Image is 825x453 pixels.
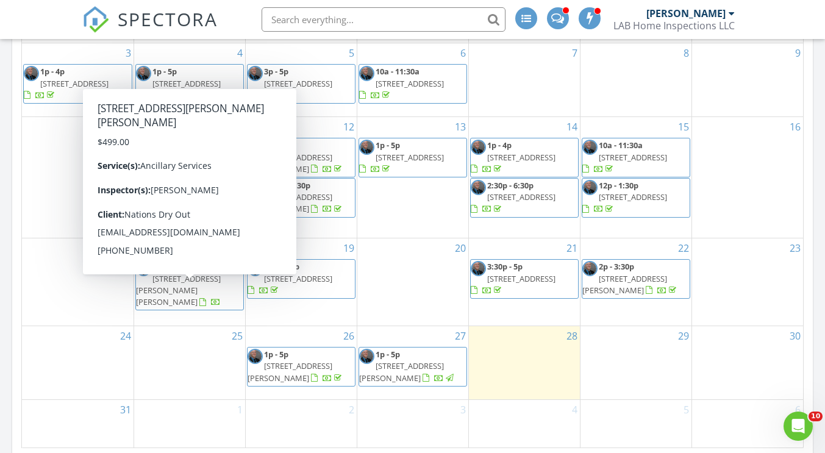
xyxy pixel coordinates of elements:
[582,138,690,177] a: 10a - 11:30a [STREET_ADDRESS]
[235,43,245,63] a: Go to August 4, 2025
[245,400,357,448] td: Go to September 2, 2025
[676,238,691,258] a: Go to August 22, 2025
[22,117,134,238] td: Go to August 10, 2025
[357,400,468,448] td: Go to September 3, 2025
[118,6,218,32] span: SPECTORA
[468,238,580,326] td: Go to August 21, 2025
[248,140,263,155] img: profile_pic__.png
[452,238,468,258] a: Go to August 20, 2025
[341,238,357,258] a: Go to August 19, 2025
[134,43,245,117] td: Go to August 4, 2025
[136,273,221,307] span: [STREET_ADDRESS][PERSON_NAME][PERSON_NAME]
[118,117,134,137] a: Go to August 10, 2025
[136,66,221,100] a: 1p - 5p [STREET_ADDRESS]
[118,238,134,258] a: Go to August 17, 2025
[136,261,221,307] a: 3p - 5p [STREET_ADDRESS][PERSON_NAME][PERSON_NAME]
[134,326,245,400] td: Go to August 25, 2025
[691,43,803,117] td: Go to August 9, 2025
[248,180,263,195] img: profile_pic__.png
[264,273,332,284] span: [STREET_ADDRESS]
[691,117,803,238] td: Go to August 16, 2025
[471,140,555,174] a: 1p - 4p [STREET_ADDRESS]
[784,412,813,441] iframe: Intercom live chat
[468,400,580,448] td: Go to September 4, 2025
[376,140,400,151] span: 1p - 5p
[357,117,468,238] td: Go to August 13, 2025
[248,152,332,174] span: [STREET_ADDRESS][PERSON_NAME]
[471,140,486,155] img: profile_pic__.png
[468,326,580,400] td: Go to August 28, 2025
[599,191,667,202] span: [STREET_ADDRESS]
[487,273,555,284] span: [STREET_ADDRESS]
[580,326,691,400] td: Go to August 29, 2025
[264,180,310,191] span: 2:30p - 6:30p
[359,349,455,383] a: 1p - 5p [STREET_ADDRESS][PERSON_NAME]
[264,140,288,151] span: 1p - 4p
[793,43,803,63] a: Go to August 9, 2025
[359,360,444,383] span: [STREET_ADDRESS][PERSON_NAME]
[599,180,638,191] span: 12p - 1:30p
[468,43,580,117] td: Go to August 7, 2025
[136,140,151,155] img: profile_pic__.png
[136,66,151,81] img: profile_pic__.png
[580,117,691,238] td: Go to August 15, 2025
[22,326,134,400] td: Go to August 24, 2025
[264,349,288,360] span: 1p - 5p
[247,138,355,177] a: 1p - 4p [STREET_ADDRESS][PERSON_NAME]
[152,78,221,89] span: [STREET_ADDRESS]
[229,117,245,137] a: Go to August 11, 2025
[458,43,468,63] a: Go to August 6, 2025
[359,138,467,177] a: 1p - 5p [STREET_ADDRESS]
[580,43,691,117] td: Go to August 8, 2025
[376,78,444,89] span: [STREET_ADDRESS]
[22,238,134,326] td: Go to August 17, 2025
[613,20,735,32] div: LAB Home Inspections LLC
[40,66,65,77] span: 1p - 4p
[135,259,244,310] a: 3p - 5p [STREET_ADDRESS][PERSON_NAME][PERSON_NAME]
[359,64,467,104] a: 10a - 11:30a [STREET_ADDRESS]
[570,43,580,63] a: Go to August 7, 2025
[135,138,244,177] a: 1p - 5p [STREET_ADDRESS][PERSON_NAME]
[134,400,245,448] td: Go to September 1, 2025
[470,259,579,299] a: 3:30p - 5p [STREET_ADDRESS]
[248,360,332,383] span: [STREET_ADDRESS][PERSON_NAME]
[359,140,374,155] img: profile_pic__.png
[599,152,667,163] span: [STREET_ADDRESS]
[458,400,468,419] a: Go to September 3, 2025
[247,178,355,218] a: 2:30p - 6:30p [STREET_ADDRESS][PERSON_NAME]
[248,261,332,295] a: 1p - 5:30p [STREET_ADDRESS]
[82,16,218,42] a: SPECTORA
[691,238,803,326] td: Go to August 23, 2025
[676,326,691,346] a: Go to August 29, 2025
[582,259,690,299] a: 2p - 3:30p [STREET_ADDRESS][PERSON_NAME]
[23,64,132,104] a: 1p - 4p [STREET_ADDRESS]
[118,400,134,419] a: Go to August 31, 2025
[357,326,468,400] td: Go to August 27, 2025
[359,66,444,100] a: 10a - 11:30a [STREET_ADDRESS]
[582,180,598,195] img: profile_pic__.png
[582,178,690,218] a: 12p - 1:30p [STREET_ADDRESS]
[152,261,177,272] span: 3p - 5p
[793,400,803,419] a: Go to September 6, 2025
[487,191,555,202] span: [STREET_ADDRESS]
[248,180,344,214] a: 2:30p - 6:30p [STREET_ADDRESS][PERSON_NAME]
[248,66,263,81] img: profile_pic__.png
[118,326,134,346] a: Go to August 24, 2025
[135,64,244,104] a: 1p - 5p [STREET_ADDRESS]
[136,152,221,174] span: [STREET_ADDRESS][PERSON_NAME]
[134,117,245,238] td: Go to August 11, 2025
[809,412,823,421] span: 10
[359,66,374,81] img: profile_pic__.png
[262,7,505,32] input: Search everything...
[470,178,579,218] a: 2:30p - 6:30p [STREET_ADDRESS]
[134,238,245,326] td: Go to August 18, 2025
[359,347,467,387] a: 1p - 5p [STREET_ADDRESS][PERSON_NAME]
[136,261,151,276] img: profile_pic__.png
[346,43,357,63] a: Go to August 5, 2025
[471,261,555,295] a: 3:30p - 5p [STREET_ADDRESS]
[24,66,109,100] a: 1p - 4p [STREET_ADDRESS]
[341,117,357,137] a: Go to August 12, 2025
[245,238,357,326] td: Go to August 19, 2025
[22,400,134,448] td: Go to August 31, 2025
[580,400,691,448] td: Go to September 5, 2025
